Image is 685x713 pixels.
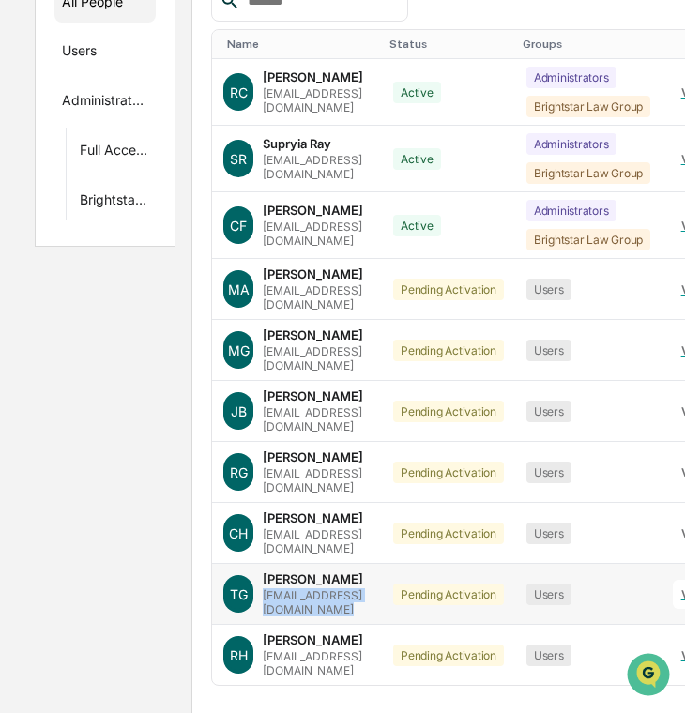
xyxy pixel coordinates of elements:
div: [PERSON_NAME] [263,327,363,342]
img: 8933085812038_c878075ebb4cc5468115_72.jpg [39,144,73,177]
div: Administrators [526,133,616,155]
div: Brightstar Law Group [526,162,650,184]
img: 1746055101610-c473b297-6a78-478c-a979-82029cc54cd1 [19,144,53,177]
div: Users [526,584,571,605]
div: 🗄️ [136,386,151,401]
a: 🗄️Attestations [129,376,240,410]
span: CF [230,218,247,234]
span: • [156,306,162,321]
a: 🔎Data Lookup [11,412,126,446]
p: How can we help? [19,39,342,69]
div: Users [526,401,571,422]
span: [PERSON_NAME] [58,255,152,270]
button: Start new chat [319,149,342,172]
span: RG [230,464,248,480]
div: [PERSON_NAME] [263,203,363,218]
div: Users [526,645,571,666]
div: [PERSON_NAME] [263,69,363,84]
div: Supryia Ray [263,136,331,151]
button: See all [291,205,342,227]
div: Pending Activation [393,462,504,483]
a: Powered byPylon [132,464,227,479]
div: Active [393,148,441,170]
img: 1746055101610-c473b297-6a78-478c-a979-82029cc54cd1 [38,256,53,271]
div: [EMAIL_ADDRESS][DOMAIN_NAME] [263,220,371,248]
div: Users [526,523,571,544]
div: [PERSON_NAME] [263,266,363,281]
div: Brightstar Law Group [80,191,148,214]
div: Users [62,42,97,65]
span: Attestations [155,384,233,402]
span: Pylon [187,465,227,479]
span: CH [229,525,248,541]
span: 10:57 AM [166,255,220,270]
div: Toggle SortBy [227,38,374,51]
span: RC [230,84,248,100]
img: Jack Rasmussen [19,237,49,267]
div: Users [526,462,571,483]
div: Brightstar Law Group [526,229,650,250]
span: Data Lookup [38,419,118,438]
div: 🖐️ [19,386,34,401]
div: Active [393,82,441,103]
div: Pending Activation [393,584,504,605]
div: We're available if you need us! [84,162,258,177]
div: [EMAIL_ADDRESS][DOMAIN_NAME] [263,86,371,114]
img: Cece Ferraez [19,288,49,318]
div: [PERSON_NAME] [263,510,363,525]
div: Past conversations [19,208,126,223]
span: MA [228,281,250,297]
div: Toggle SortBy [389,38,508,51]
span: Preclearance [38,384,121,402]
div: [PERSON_NAME] [263,632,363,647]
div: Pending Activation [393,279,504,300]
div: [EMAIL_ADDRESS][DOMAIN_NAME] [263,153,371,181]
div: [EMAIL_ADDRESS][DOMAIN_NAME] [263,405,371,433]
div: Start new chat [84,144,308,162]
div: Pending Activation [393,523,504,544]
div: [PERSON_NAME] [263,449,363,464]
span: RH [230,647,248,663]
iframe: Open customer support [625,651,676,702]
span: TG [230,586,248,602]
div: Administrators [62,92,148,114]
div: [EMAIL_ADDRESS][DOMAIN_NAME] [263,344,371,372]
div: Administrators [526,200,616,221]
span: [PERSON_NAME] [58,306,152,321]
div: Pending Activation [393,645,504,666]
div: Brightstar Law Group [526,96,650,117]
div: Administrators [526,67,616,88]
span: MG [228,342,250,358]
div: [EMAIL_ADDRESS][DOMAIN_NAME] [263,649,371,677]
div: [EMAIL_ADDRESS][DOMAIN_NAME] [263,466,371,494]
div: Pending Activation [393,401,504,422]
div: [EMAIL_ADDRESS][DOMAIN_NAME] [263,527,371,555]
div: [EMAIL_ADDRESS][DOMAIN_NAME] [263,588,371,616]
div: Users [526,279,571,300]
div: [PERSON_NAME] [263,571,363,586]
div: Full Access Administrators [80,142,148,164]
div: Users [526,340,571,361]
span: • [156,255,162,270]
span: [DATE] [166,306,205,321]
div: Pending Activation [393,340,504,361]
div: Active [393,215,441,236]
div: 🔎 [19,421,34,436]
div: [EMAIL_ADDRESS][DOMAIN_NAME] [263,283,371,311]
div: Toggle SortBy [523,38,654,51]
span: JB [231,403,247,419]
div: [PERSON_NAME] [263,388,363,403]
span: SR [230,151,247,167]
a: 🖐️Preclearance [11,376,129,410]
